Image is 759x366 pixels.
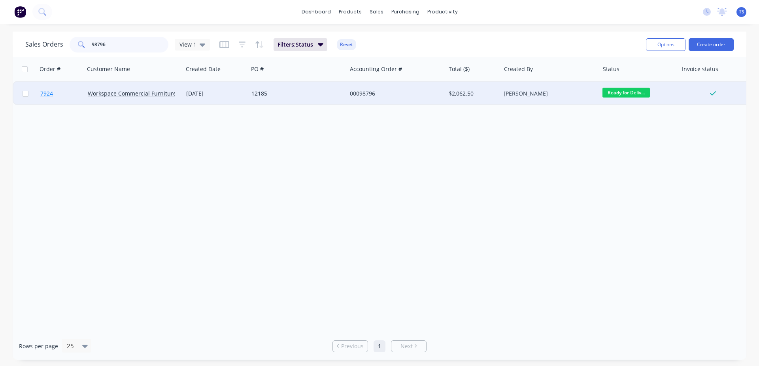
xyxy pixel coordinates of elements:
[335,6,366,18] div: products
[337,39,356,50] button: Reset
[40,65,60,73] div: Order #
[602,88,650,98] span: Ready for Deliv...
[251,65,264,73] div: PO #
[92,37,169,53] input: Search...
[449,65,470,73] div: Total ($)
[19,342,58,350] span: Rows per page
[179,40,196,49] span: View 1
[391,342,426,350] a: Next page
[329,340,430,352] ul: Pagination
[350,90,438,98] div: 00098796
[14,6,26,18] img: Factory
[40,82,88,105] a: 7924
[40,90,53,98] span: 7924
[366,6,387,18] div: sales
[504,65,533,73] div: Created By
[682,65,718,73] div: Invoice status
[341,342,364,350] span: Previous
[186,65,221,73] div: Created Date
[186,90,245,98] div: [DATE]
[251,90,339,98] div: 12185
[387,6,423,18] div: purchasing
[400,342,413,350] span: Next
[646,38,685,51] button: Options
[333,342,368,350] a: Previous page
[504,90,591,98] div: [PERSON_NAME]
[25,41,63,48] h1: Sales Orders
[423,6,462,18] div: productivity
[374,340,385,352] a: Page 1 is your current page
[689,38,734,51] button: Create order
[739,8,744,15] span: TS
[88,90,176,97] a: Workspace Commercial Furniture
[87,65,130,73] div: Customer Name
[274,38,327,51] button: Filters:Status
[603,65,619,73] div: Status
[350,65,402,73] div: Accounting Order #
[449,90,495,98] div: $2,062.50
[298,6,335,18] a: dashboard
[278,41,313,49] span: Filters: Status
